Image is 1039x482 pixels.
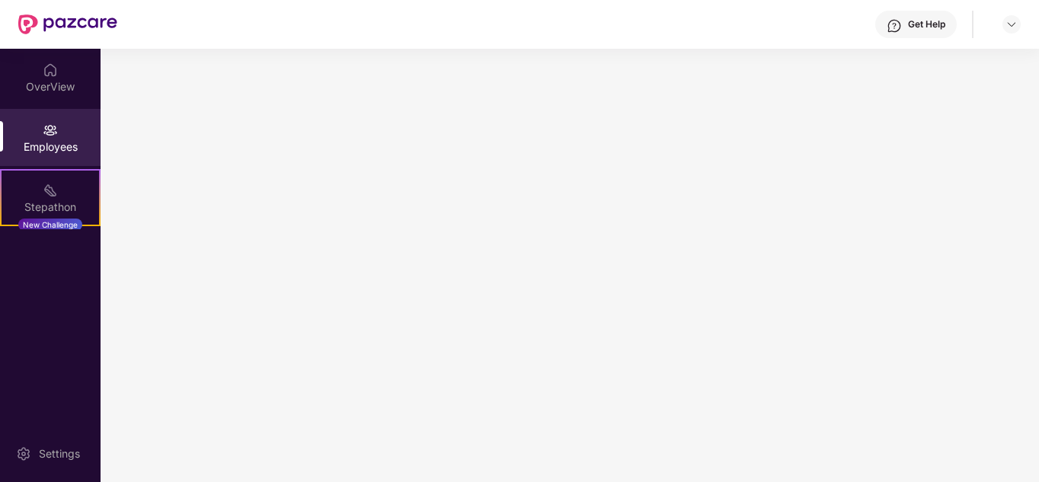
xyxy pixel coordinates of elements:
div: Get Help [908,18,945,30]
div: Settings [34,446,85,461]
img: svg+xml;base64,PHN2ZyBpZD0iRW1wbG95ZWVzIiB4bWxucz0iaHR0cDovL3d3dy53My5vcmcvMjAwMC9zdmciIHdpZHRoPS... [43,123,58,138]
img: New Pazcare Logo [18,14,117,34]
img: svg+xml;base64,PHN2ZyBpZD0iSG9tZSIgeG1sbnM9Imh0dHA6Ly93d3cudzMub3JnLzIwMDAvc3ZnIiB3aWR0aD0iMjAiIG... [43,62,58,78]
img: svg+xml;base64,PHN2ZyBpZD0iU2V0dGluZy0yMHgyMCIgeG1sbnM9Imh0dHA6Ly93d3cudzMub3JnLzIwMDAvc3ZnIiB3aW... [16,446,31,461]
img: svg+xml;base64,PHN2ZyBpZD0iSGVscC0zMngzMiIgeG1sbnM9Imh0dHA6Ly93d3cudzMub3JnLzIwMDAvc3ZnIiB3aWR0aD... [887,18,902,34]
img: svg+xml;base64,PHN2ZyB4bWxucz0iaHR0cDovL3d3dy53My5vcmcvMjAwMC9zdmciIHdpZHRoPSIyMSIgaGVpZ2h0PSIyMC... [43,183,58,198]
div: Stepathon [2,200,99,215]
div: New Challenge [18,219,82,231]
img: svg+xml;base64,PHN2ZyBpZD0iRHJvcGRvd24tMzJ4MzIiIHhtbG5zPSJodHRwOi8vd3d3LnczLm9yZy8yMDAwL3N2ZyIgd2... [1005,18,1018,30]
